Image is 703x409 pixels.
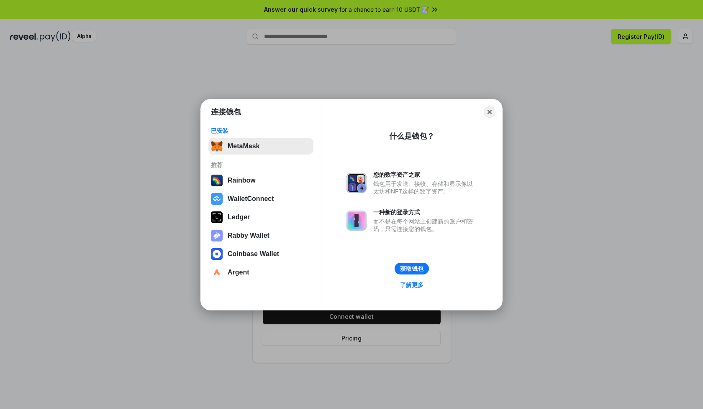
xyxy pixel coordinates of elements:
[228,232,269,239] div: Rabby Wallet
[208,138,313,155] button: MetaMask
[208,227,313,244] button: Rabby Wallet
[211,230,223,241] img: svg+xml,%3Csvg%20xmlns%3D%22http%3A%2F%2Fwww.w3.org%2F2000%2Fsvg%22%20fill%3D%22none%22%20viewBox...
[211,107,241,117] h1: 连接钱包
[373,218,477,233] div: 而不是在每个网站上创建新的账户和密码，只需连接您的钱包。
[208,191,313,207] button: WalletConnect
[373,171,477,178] div: 您的数字资产之家
[208,172,313,189] button: Rainbow
[346,211,367,231] img: svg+xml,%3Csvg%20xmlns%3D%22http%3A%2F%2Fwww.w3.org%2F2000%2Fsvg%22%20fill%3D%22none%22%20viewBox...
[400,265,423,272] div: 获取钱包
[211,248,223,260] img: svg+xml,%3Csvg%20width%3D%2228%22%20height%3D%2228%22%20viewBox%3D%220%200%2028%2028%22%20fill%3D...
[373,180,477,195] div: 钱包用于发送、接收、存储和显示像以太坊和NFT这样的数字资产。
[346,173,367,193] img: svg+xml,%3Csvg%20xmlns%3D%22http%3A%2F%2Fwww.w3.org%2F2000%2Fsvg%22%20fill%3D%22none%22%20viewBox...
[228,269,249,276] div: Argent
[373,208,477,216] div: 一种新的登录方式
[211,267,223,278] img: svg+xml,%3Csvg%20width%3D%2228%22%20height%3D%2228%22%20viewBox%3D%220%200%2028%2028%22%20fill%3D...
[211,140,223,152] img: svg+xml,%3Csvg%20fill%3D%22none%22%20height%3D%2233%22%20viewBox%3D%220%200%2035%2033%22%20width%...
[395,279,428,290] a: 了解更多
[395,263,429,274] button: 获取钱包
[228,250,279,258] div: Coinbase Wallet
[211,211,223,223] img: svg+xml,%3Csvg%20xmlns%3D%22http%3A%2F%2Fwww.w3.org%2F2000%2Fsvg%22%20width%3D%2228%22%20height%3...
[208,209,313,226] button: Ledger
[228,195,274,203] div: WalletConnect
[208,264,313,281] button: Argent
[211,161,311,169] div: 推荐
[228,177,256,184] div: Rainbow
[211,127,311,135] div: 已安装
[228,213,250,221] div: Ledger
[211,175,223,186] img: svg+xml,%3Csvg%20width%3D%22120%22%20height%3D%22120%22%20viewBox%3D%220%200%20120%20120%22%20fil...
[484,106,495,118] button: Close
[228,142,259,150] div: MetaMask
[400,281,423,289] div: 了解更多
[211,193,223,205] img: svg+xml,%3Csvg%20width%3D%2228%22%20height%3D%2228%22%20viewBox%3D%220%200%2028%2028%22%20fill%3D...
[389,131,434,141] div: 什么是钱包？
[208,246,313,262] button: Coinbase Wallet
